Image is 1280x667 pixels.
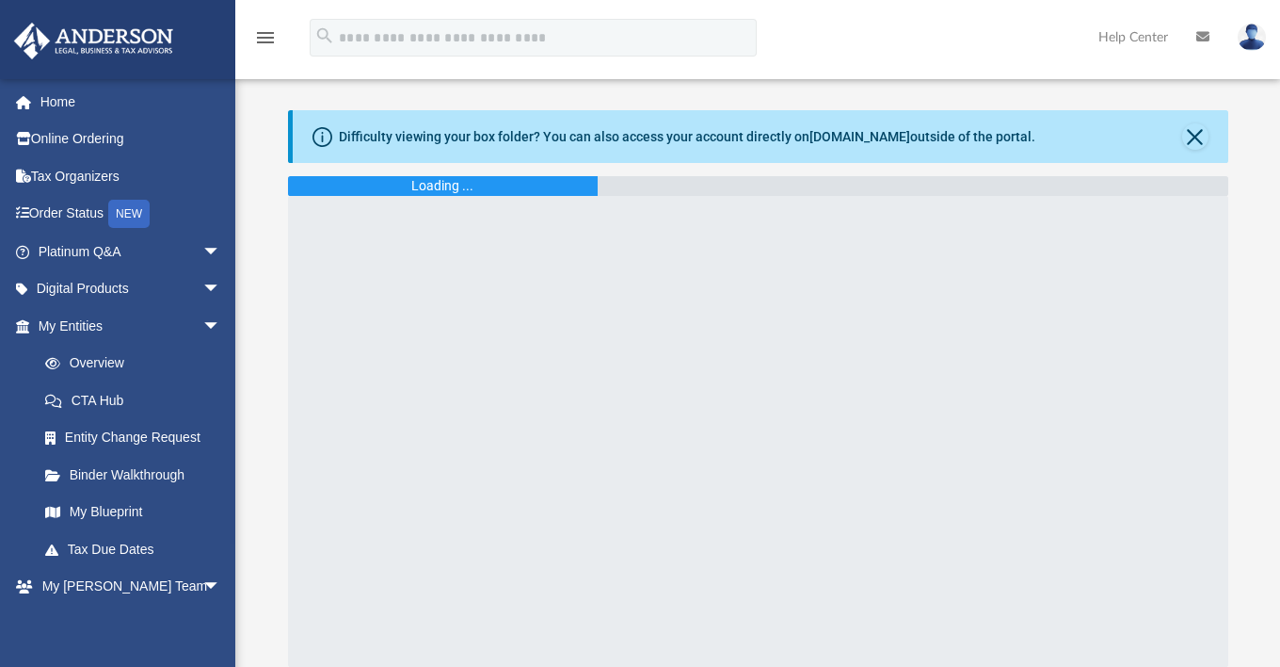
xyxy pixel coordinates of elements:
[26,382,249,419] a: CTA Hub
[13,568,240,606] a: My [PERSON_NAME] Teamarrow_drop_down
[254,26,277,49] i: menu
[314,25,335,46] i: search
[411,176,473,196] div: Loading ...
[1182,123,1208,150] button: Close
[13,307,249,345] a: My Entitiesarrow_drop_down
[26,530,249,568] a: Tax Due Dates
[202,568,240,607] span: arrow_drop_down
[13,83,249,121] a: Home
[26,419,249,457] a: Entity Change Request
[13,270,249,308] a: Digital Productsarrow_drop_down
[1238,24,1266,51] img: User Pic
[108,200,150,228] div: NEW
[13,121,249,158] a: Online Ordering
[809,129,910,144] a: [DOMAIN_NAME]
[13,233,249,270] a: Platinum Q&Aarrow_drop_down
[26,345,249,382] a: Overview
[339,127,1035,147] div: Difficulty viewing your box folder? You can also access your account directly on outside of the p...
[26,494,240,531] a: My Blueprint
[13,195,249,234] a: Order StatusNEW
[202,233,240,271] span: arrow_drop_down
[13,157,249,195] a: Tax Organizers
[254,36,277,49] a: menu
[202,307,240,346] span: arrow_drop_down
[202,270,240,309] span: arrow_drop_down
[8,23,179,59] img: Anderson Advisors Platinum Portal
[26,456,249,494] a: Binder Walkthrough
